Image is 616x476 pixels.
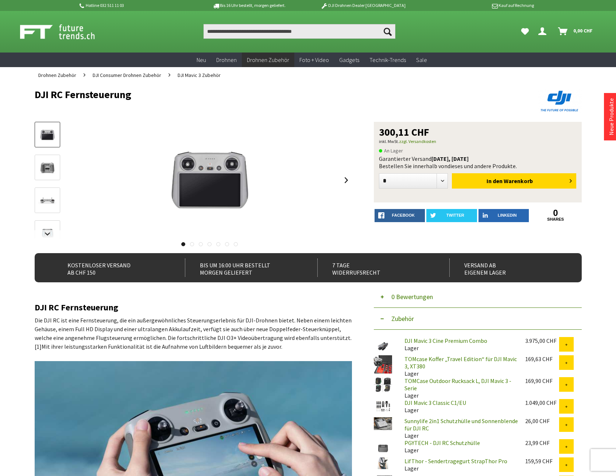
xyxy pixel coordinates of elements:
[426,209,477,222] a: twitter
[204,24,395,39] input: Produkt, Marke, Kategorie, EAN, Artikelnummer…
[78,1,192,10] p: Hotline 032 511 11 03
[446,213,464,217] span: twitter
[379,146,403,155] span: An Lager
[420,1,534,10] p: Kauf auf Rechnung
[452,173,576,189] button: In den Warenkorb
[404,439,480,446] a: PGYTECH - DJI RC Schutzhülle
[38,72,76,78] span: Drohnen Zubehör
[35,303,352,312] h2: DJI RC Fernsteuerung
[191,53,211,67] a: Neu
[399,377,519,399] div: Lager
[294,53,334,67] a: Foto + Video
[216,56,237,63] span: Drohnen
[37,124,58,146] img: Vorschau: DJI RC Fernsteuerung
[449,259,566,277] div: Versand ab eigenem Lager
[416,56,427,63] span: Sale
[404,399,466,406] a: DJI Mavic 3 Classic C1/EU
[525,399,559,406] div: 1.049,00 CHF
[339,56,359,63] span: Gadgets
[374,439,392,457] img: PGYTECH - DJI RC Schutzhülle
[399,139,436,144] a: zzgl. Versandkosten
[35,89,472,100] h1: DJI RC Fernsteuerung
[525,355,559,363] div: 169,63 CHF
[608,98,615,135] a: Neue Produkte
[431,155,469,162] b: [DATE], [DATE]
[504,177,533,185] span: Warenkorb
[399,457,519,472] div: Lager
[247,56,289,63] span: Drohnen Zubehör
[374,457,392,469] img: LifThor - Sendertragegurt StrapThor Pro
[374,417,392,430] img: Sunnylife 2in1 Schutzhülle und Sonnenblende für DJI RC
[151,122,268,239] img: DJI RC Fernsteuerung
[479,209,529,222] a: LinkedIn
[380,24,395,39] button: Suchen
[379,155,577,170] div: Garantierter Versand Bestellen Sie innerhalb von dieses und andere Produkte.
[555,24,596,39] a: Warenkorb
[192,1,306,10] p: Bis 16 Uhr bestellt, morgen geliefert.
[374,399,392,414] img: DJI Mavic 3 Classic C1/EU
[399,399,519,414] div: Lager
[374,377,392,392] img: TOMCase Outdoor Rucksack L, DJI Mavic 3 -Serie
[535,24,552,39] a: Hi, Serdar - Dein Konto
[404,355,517,370] a: TOMcase Koffer „Travel Edition“ für DJI Mavic 3, XT380
[374,308,582,330] button: Zubehör
[317,259,434,277] div: 7 Tage Widerrufsrecht
[35,317,352,341] span: Die DJI RC ist eine Fernsteuerung, die ein außergewöhnliches Steuerungserlebnis für DJI-Drohnen b...
[197,56,206,63] span: Neu
[369,56,406,63] span: Technik-Trends
[525,337,559,344] div: 3.975,00 CHF
[538,89,582,113] img: DJI
[35,343,42,350] span: [1]
[299,56,329,63] span: Foto + Video
[399,417,519,439] div: Lager
[242,53,294,67] a: Drohnen Zubehör
[178,72,221,78] span: DJI Mavic 3 Zubehör
[211,53,242,67] a: Drohnen
[379,137,577,146] p: inkl. MwSt.
[399,337,519,352] div: Lager
[498,213,517,217] span: LinkedIn
[404,377,511,392] a: TOMCase Outdoor Rucksack L, DJI Mavic 3 -Serie
[525,439,559,446] div: 23,99 CHF
[530,209,581,217] a: 0
[399,355,519,377] div: Lager
[20,23,111,41] img: Shop Futuretrends - zur Startseite wechseln
[525,377,559,384] div: 169,90 CHF
[35,67,80,83] a: Drohnen Zubehör
[374,355,392,374] img: TOMcase Koffer „Travel Edition“ für DJI Mavic 3, XT380
[174,67,224,83] a: DJI Mavic 3 Zubehör
[374,286,582,308] button: 0 Bewertungen
[518,24,532,39] a: Meine Favoriten
[185,259,301,277] div: Bis um 16:00 Uhr bestellt Morgen geliefert
[89,67,165,83] a: DJI Consumer Drohnen Zubehör
[334,53,364,67] a: Gadgets
[411,53,432,67] a: Sale
[364,53,411,67] a: Technik-Trends
[525,457,559,465] div: 159,59 CHF
[404,337,487,344] a: DJI Mavic 3 Cine Premium Combo
[487,177,503,185] span: In den
[42,343,282,350] span: Mit ihrer leistungsstarken Funktionalität ist die Aufnahme von Luftbildern bequemer als je zuvor.
[404,457,507,465] a: LifThor - Sendertragegurt StrapThor Pro
[375,209,425,222] a: facebook
[392,213,415,217] span: facebook
[374,337,392,355] img: DJI Mavic 3 Cine Premium Combo
[404,417,518,432] a: Sunnylife 2in1 Schutzhülle und Sonnenblende für DJI RC
[379,127,429,137] span: 300,11 CHF
[53,259,169,277] div: Kostenloser Versand ab CHF 150
[399,439,519,454] div: Lager
[525,417,559,425] div: 26,00 CHF
[93,72,161,78] span: DJI Consumer Drohnen Zubehör
[573,25,593,36] span: 0,00 CHF
[306,1,420,10] p: DJI Drohnen Dealer [GEOGRAPHIC_DATA]
[530,217,581,222] a: shares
